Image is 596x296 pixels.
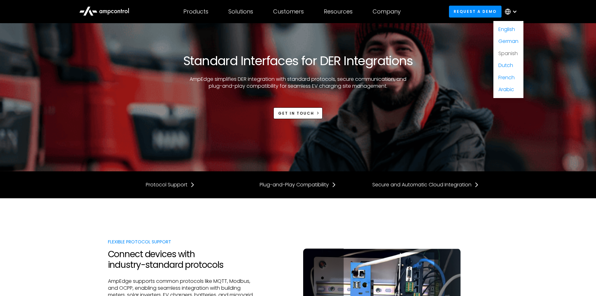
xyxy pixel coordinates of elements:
[449,6,502,17] a: Request a demo
[146,181,195,188] a: Protocol Support
[498,74,515,81] a: French
[183,8,208,15] div: Products
[273,107,323,119] a: Get in touch
[498,38,518,45] a: German
[146,181,187,188] div: Protocol Support
[373,8,401,15] div: Company
[273,8,304,15] div: Customers
[228,8,253,15] div: Solutions
[498,26,515,33] a: English
[183,53,413,68] h1: Standard Interfaces for DER Integrations
[498,50,518,57] a: Spanish
[260,181,329,188] div: Plug-and-Play Compatibility
[108,238,256,245] div: Flexible Protocol Support
[498,86,514,93] a: Arabic
[498,62,513,69] a: Dutch
[324,8,353,15] div: Resources
[372,181,479,188] a: Secure and Automatic Cloud Integration
[278,111,314,116] div: Get in touch
[108,249,256,270] h2: Connect devices with industry-standard protocols
[372,181,471,188] div: Secure and Automatic Cloud Integration
[260,181,336,188] a: Plug-and-Play Compatibility
[184,76,412,90] p: AmpEdge simplifies DER integration with standard protocols, secure communication, and plug-and-pl...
